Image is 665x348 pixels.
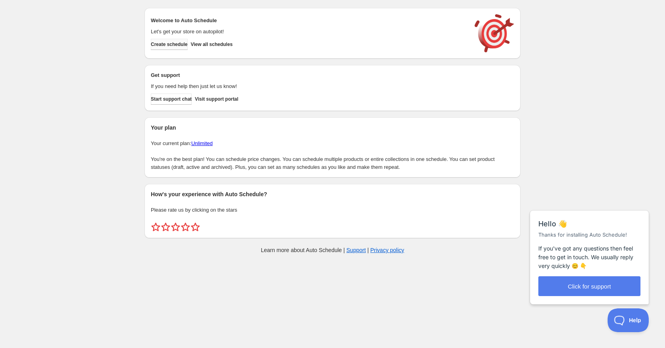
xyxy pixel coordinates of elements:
p: Let's get your store on autopilot! [151,28,467,36]
h2: Welcome to Auto Schedule [151,17,467,25]
h2: Get support [151,71,467,79]
p: If you need help then just let us know! [151,82,467,90]
span: Start support chat [151,96,192,102]
span: Visit support portal [195,96,238,102]
p: Learn more about Auto Schedule | | [261,246,404,254]
h2: Your plan [151,124,514,132]
button: View all schedules [191,39,233,50]
a: Privacy policy [370,247,405,253]
iframe: Help Scout Beacon - Open [608,308,649,332]
p: Please rate us by clicking on the stars [151,206,514,214]
a: Unlimited [191,140,213,146]
a: Visit support portal [195,94,238,105]
a: Start support chat [151,94,192,105]
p: Your current plan: [151,140,514,147]
a: Support [346,247,366,253]
span: Create schedule [151,41,188,48]
button: Create schedule [151,39,188,50]
p: You're on the best plan! You can schedule price changes. You can schedule multiple products or en... [151,155,514,171]
iframe: Help Scout Beacon - Messages and Notifications [526,191,654,308]
span: View all schedules [191,41,233,48]
h2: How's your experience with Auto Schedule? [151,190,514,198]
